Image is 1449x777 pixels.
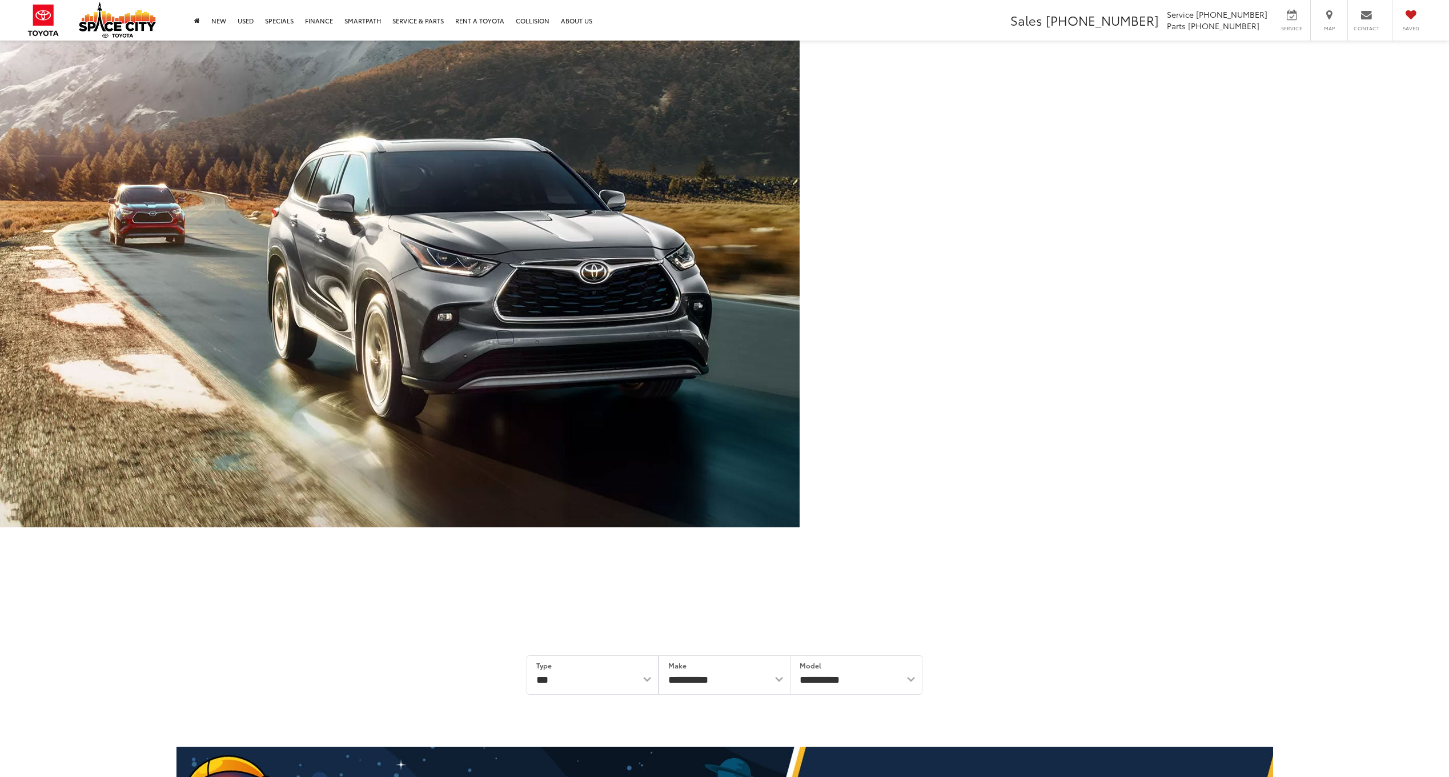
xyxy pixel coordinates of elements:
[801,706,846,731] button: Reset
[1046,11,1159,29] span: [PHONE_NUMBER]
[800,660,821,670] label: Model
[1354,25,1379,32] span: Contact
[668,660,687,670] label: Make
[1010,11,1042,29] span: Sales
[1188,20,1259,31] span: [PHONE_NUMBER]
[1167,20,1186,31] span: Parts
[1279,25,1304,32] span: Service
[527,591,923,603] div: Vehicles Available
[1167,9,1194,20] span: Service
[1398,25,1423,32] span: Saved
[527,568,923,591] div: Shop By Vehicle
[849,706,923,731] button: Search
[1316,25,1342,32] span: Map
[806,626,839,634] span: Budget
[626,626,659,634] span: Vehicle
[712,626,752,634] span: Keyword
[536,660,552,670] label: Type
[79,2,156,38] img: Space City Toyota
[1196,9,1267,20] span: [PHONE_NUMBER]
